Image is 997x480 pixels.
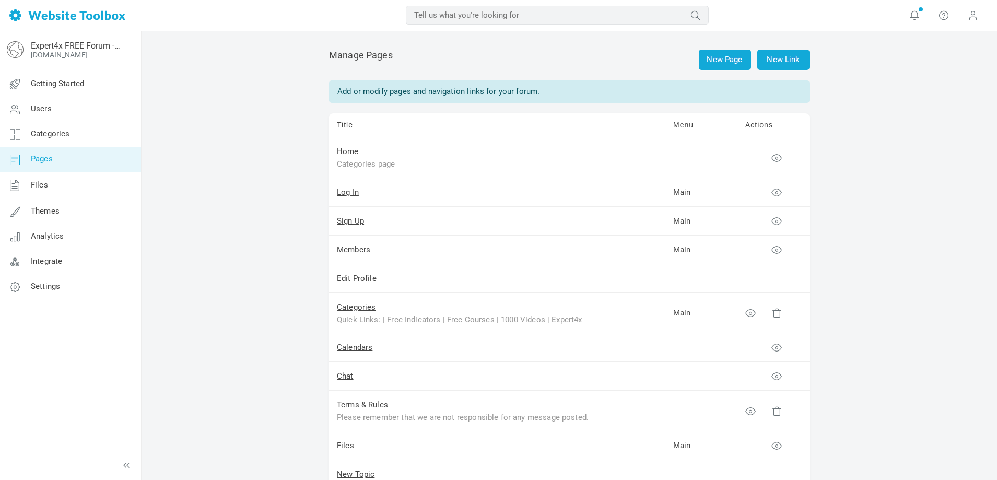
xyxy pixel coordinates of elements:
[337,147,359,156] a: Home
[757,50,810,70] a: New Link
[31,180,48,190] span: Files
[337,343,372,352] a: Calendars
[31,206,60,216] span: Themes
[31,231,64,241] span: Analytics
[31,154,53,163] span: Pages
[329,113,665,137] td: Title
[337,188,359,197] a: Log In
[665,236,737,264] td: Main
[406,6,709,25] input: Tell us what you're looking for
[665,293,737,334] td: Main
[337,411,598,423] div: Please remember that we are not responsible for any message posted. We do not vouch for or warran...
[337,313,598,325] div: Quick Links: | Free Indicators | Free Courses | 1000 Videos | Expert4x Products | Paid Forum | Pa...
[665,431,737,460] td: Main
[337,158,598,170] div: Categories page
[337,216,364,226] a: Sign Up
[337,371,354,381] a: Chat
[329,80,810,103] div: Add or modify pages and navigation links for your forum.
[337,245,370,254] a: Members
[665,207,737,236] td: Main
[665,113,737,137] td: Menu
[665,178,737,207] td: Main
[337,274,377,283] a: Edit Profile
[699,50,751,70] a: New Page
[337,302,376,312] a: Categories
[737,113,810,137] td: Actions
[337,441,354,450] a: Files
[31,79,84,88] span: Getting Started
[337,470,374,479] a: New Topic
[31,41,122,51] a: Expert4x FREE Forum - Free trading tools and education
[31,51,88,59] a: [DOMAIN_NAME]
[7,41,24,58] img: globe-icon.png
[31,282,60,291] span: Settings
[337,400,388,409] a: Terms & Rules
[31,256,62,266] span: Integrate
[31,129,70,138] span: Categories
[329,50,810,70] h2: Manage Pages
[31,104,52,113] span: Users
